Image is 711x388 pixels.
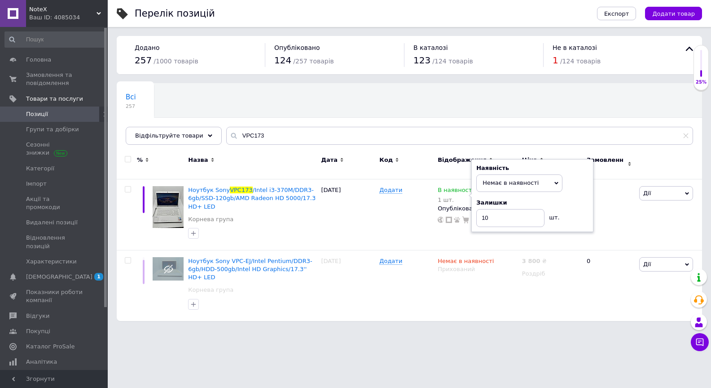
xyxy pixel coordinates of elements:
[438,196,474,203] div: 1 шт.
[226,127,693,145] input: Пошук по назві позиції, артикулу і пошуковим запитам
[438,265,518,273] div: Прихований
[94,273,103,281] span: 1
[26,258,77,266] span: Характеристики
[26,56,51,64] span: Головна
[319,250,377,321] div: [DATE]
[652,10,695,17] span: Додати товар
[522,156,537,164] span: Ціна
[522,258,540,264] b: 3 800
[643,190,651,196] span: Дії
[413,44,448,51] span: В каталозі
[379,156,393,164] span: Код
[544,209,562,222] div: шт.
[379,187,402,194] span: Додати
[522,257,547,265] div: ₴
[413,55,430,66] span: 123
[126,103,136,110] span: 257
[438,258,494,267] span: Немає в наявності
[26,234,83,250] span: Відновлення позицій
[553,55,558,66] span: 1
[26,180,47,188] span: Імпорт
[188,286,233,294] a: Корнева група
[438,187,474,196] span: В наявності
[135,9,215,18] div: Перелік позицій
[26,288,83,304] span: Показники роботи компанії
[126,93,136,101] span: Всі
[188,187,230,193] span: Ноутбук Sony
[476,199,588,207] div: Залишки
[26,71,83,87] span: Замовлення та повідомлення
[26,327,50,335] span: Покупці
[29,13,108,22] div: Ваш ID: 4085034
[188,156,208,164] span: Назва
[293,58,334,65] span: / 257 товарів
[553,44,597,51] span: Не в каталозі
[153,186,184,227] img: Ноутбук Sony VPC173/Intel i3-370M/DDR3-6gb/SSD-120gb/AMD Radeon HD 5000/17.3 HD+ LED
[26,141,83,157] span: Сезонні знижки
[581,250,637,321] div: 0
[26,110,48,118] span: Позиції
[26,343,75,351] span: Каталог ProSale
[188,258,312,281] a: Ноутбук Sony VPC-EJ/Intel Pentium/DDR3-6gb/HDD-500gb/Intel HD Graphics/17.3'' HD+ LED
[26,312,49,320] span: Відгуки
[694,79,708,85] div: 25%
[604,10,629,17] span: Експорт
[379,258,402,265] span: Додати
[26,95,83,103] span: Товари та послуги
[597,7,636,20] button: Експорт
[691,333,709,351] button: Чат з покупцем
[476,164,588,172] div: Наявність
[26,273,92,281] span: [DEMOGRAPHIC_DATA]
[137,156,143,164] span: %
[26,195,83,211] span: Акції та промокоди
[560,58,601,65] span: / 124 товарів
[135,44,159,51] span: Додано
[274,55,291,66] span: 124
[230,187,253,193] span: VPC173
[438,205,518,213] div: Опубліковано
[643,261,651,268] span: Дії
[188,215,233,223] a: Корнева група
[321,156,338,164] span: Дата
[432,58,473,65] span: / 124 товарів
[645,7,702,20] button: Додати товар
[135,55,152,66] span: 257
[483,179,539,186] span: Немає в наявності
[26,358,57,366] span: Аналітика
[26,165,54,173] span: Категорії
[154,58,198,65] span: / 1000 товарів
[587,156,625,172] span: Замовлення
[438,156,487,164] span: Відображення
[153,257,184,281] img: Ноутбук Sony VPC-EJ/Intel Pentium/DDR3-6gb/HDD-500gb/Intel HD Graphics/17.3'' HD+ LED
[26,219,78,227] span: Видалені позиції
[274,44,320,51] span: Опубліковано
[188,187,316,210] span: /Intel i3-370M/DDR3-6gb/SSD-120gb/AMD Radeon HD 5000/17.3 HD+ LED
[319,179,377,250] div: [DATE]
[188,187,316,210] a: Ноутбук SonyVPC173/Intel i3-370M/DDR3-6gb/SSD-120gb/AMD Radeon HD 5000/17.3 HD+ LED
[581,179,637,250] div: 0
[135,132,203,139] span: Відфільтруйте товари
[4,31,106,48] input: Пошук
[26,125,79,134] span: Групи та добірки
[522,270,579,278] div: Роздріб
[29,5,97,13] span: NoteX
